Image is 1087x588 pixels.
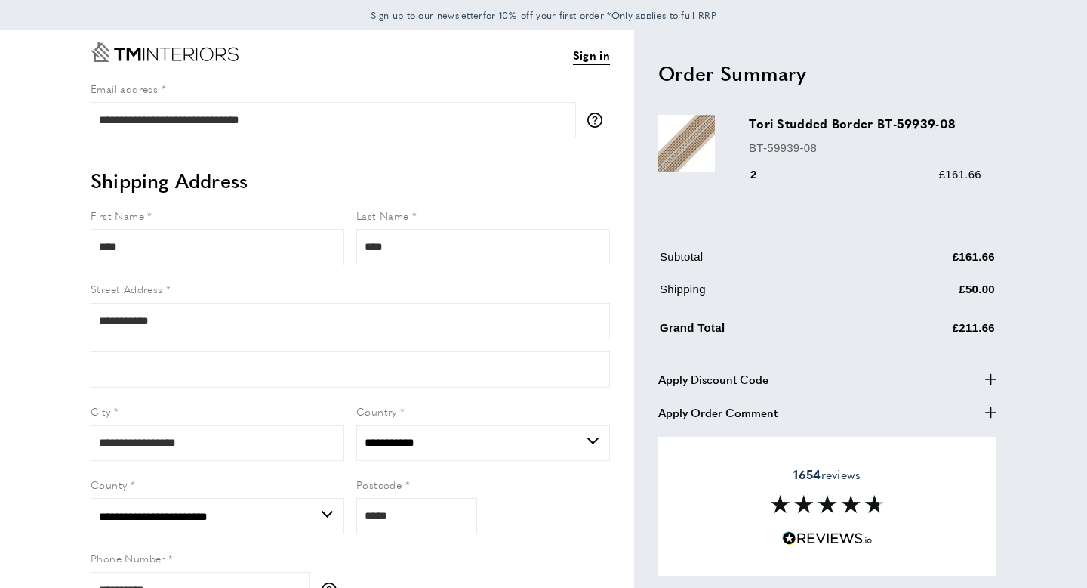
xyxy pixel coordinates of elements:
[371,8,716,22] span: for 10% off your first order *Only applies to full RRP
[658,115,715,172] img: Tori Studded Border BT-59939-08
[749,139,981,157] p: BT-59939-08
[356,477,402,492] span: Postcode
[939,168,981,181] span: £161.66
[864,316,996,348] td: £211.66
[91,404,111,419] span: City
[782,531,873,546] img: Reviews.io 5 stars
[658,370,768,388] span: Apply Discount Code
[658,60,996,87] h2: Order Summary
[660,280,862,310] td: Shipping
[793,466,821,483] strong: 1654
[793,467,861,482] span: reviews
[91,81,158,96] span: Email address
[371,8,483,22] span: Sign up to our newsletter
[371,8,483,23] a: Sign up to our newsletter
[91,167,610,194] h2: Shipping Address
[91,281,163,296] span: Street Address
[660,316,862,348] td: Grand Total
[771,495,884,513] img: Reviews section
[356,208,409,223] span: Last Name
[864,248,996,277] td: £161.66
[91,208,144,223] span: First Name
[573,46,610,65] a: Sign in
[356,404,397,419] span: Country
[91,550,165,565] span: Phone Number
[864,280,996,310] td: £50.00
[91,42,239,62] a: Go to Home page
[587,113,610,128] button: More information
[658,404,778,422] span: Apply Order Comment
[749,115,981,132] h3: Tori Studded Border BT-59939-08
[660,248,862,277] td: Subtotal
[749,166,778,184] div: 2
[91,477,127,492] span: County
